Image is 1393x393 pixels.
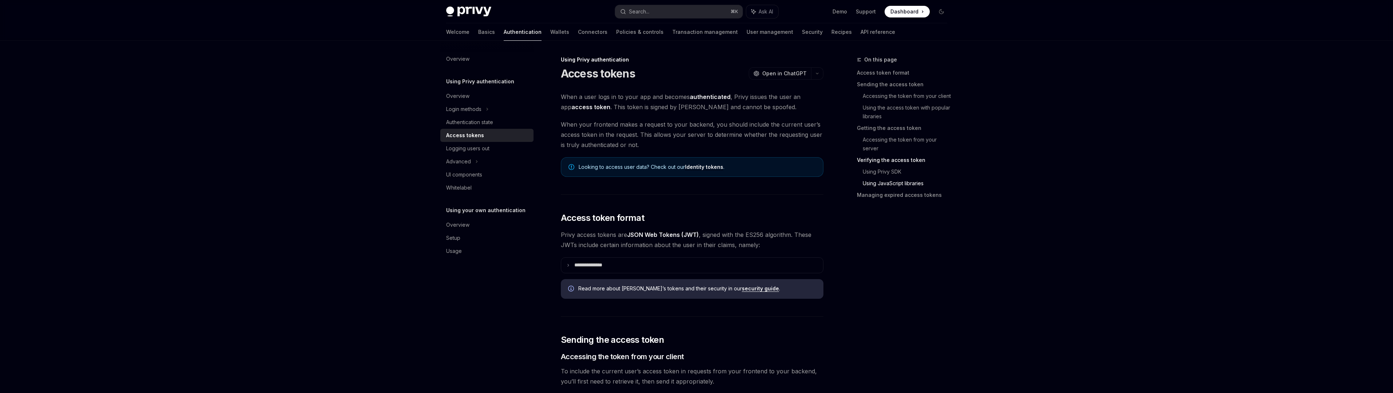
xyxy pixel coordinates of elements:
span: Access token format [561,212,645,224]
a: Authentication [504,23,542,41]
a: Dashboard [885,6,930,17]
div: Access tokens [446,131,484,140]
a: Authentication state [440,116,534,129]
span: ⌘ K [731,9,738,15]
strong: access token [571,103,610,111]
span: Open in ChatGPT [762,70,807,77]
a: Whitelabel [440,181,534,194]
div: Overview [446,92,469,100]
span: Dashboard [890,8,918,15]
div: Logging users out [446,144,489,153]
a: Overview [440,218,534,231]
div: Overview [446,55,469,63]
h5: Using your own authentication [446,206,526,215]
a: Getting the access token [857,122,953,134]
div: Authentication state [446,118,493,127]
a: Accessing the token from your server [863,134,953,154]
span: Read more about [PERSON_NAME]’s tokens and their security in our . [578,285,816,292]
a: security guide [742,285,779,292]
a: Managing expired access tokens [857,189,953,201]
a: Accessing the token from your client [863,90,953,102]
a: Security [802,23,823,41]
a: Connectors [578,23,607,41]
div: Setup [446,234,460,242]
a: Welcome [446,23,469,41]
span: Looking to access user data? Check out our . [579,163,816,171]
strong: authenticated [690,93,731,100]
div: Search... [629,7,649,16]
button: Toggle dark mode [936,6,947,17]
span: Ask AI [759,8,773,15]
span: To include the current user’s access token in requests from your frontend to your backend, you’ll... [561,366,823,386]
div: Login methods [446,105,481,114]
div: Overview [446,221,469,229]
a: Transaction management [672,23,738,41]
a: Basics [478,23,495,41]
div: Usage [446,247,462,255]
h5: Using Privy authentication [446,77,514,86]
button: Ask AI [746,5,778,18]
div: Using Privy authentication [561,56,823,63]
a: Recipes [831,23,852,41]
a: UI components [440,168,534,181]
a: Demo [833,8,847,15]
a: Access tokens [440,129,534,142]
a: Wallets [550,23,569,41]
a: Using the access token with popular libraries [863,102,953,122]
span: Sending the access token [561,334,664,346]
a: API reference [861,23,895,41]
a: Overview [440,52,534,65]
span: When a user logs in to your app and becomes , Privy issues the user an app . This token is signed... [561,92,823,112]
a: Using Privy SDK [863,166,953,178]
a: Setup [440,231,534,245]
img: dark logo [446,7,491,17]
div: Advanced [446,157,471,166]
a: Logging users out [440,142,534,155]
button: Open in ChatGPT [749,67,811,80]
svg: Note [568,164,574,170]
a: Identity tokens [685,164,723,170]
span: When your frontend makes a request to your backend, you should include the current user’s access ... [561,119,823,150]
div: UI components [446,170,482,179]
button: Search...⌘K [615,5,743,18]
a: User management [747,23,793,41]
a: Using JavaScript libraries [863,178,953,189]
a: JSON Web Tokens (JWT) [627,231,699,239]
a: Sending the access token [857,79,953,90]
span: On this page [864,55,897,64]
a: Overview [440,90,534,103]
svg: Info [568,286,575,293]
h1: Access tokens [561,67,635,80]
a: Policies & controls [616,23,664,41]
a: Support [856,8,876,15]
a: Usage [440,245,534,258]
span: Privy access tokens are , signed with the ES256 algorithm. These JWTs include certain information... [561,230,823,250]
span: Accessing the token from your client [561,352,684,362]
a: Verifying the access token [857,154,953,166]
a: Access token format [857,67,953,79]
div: Whitelabel [446,183,472,192]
